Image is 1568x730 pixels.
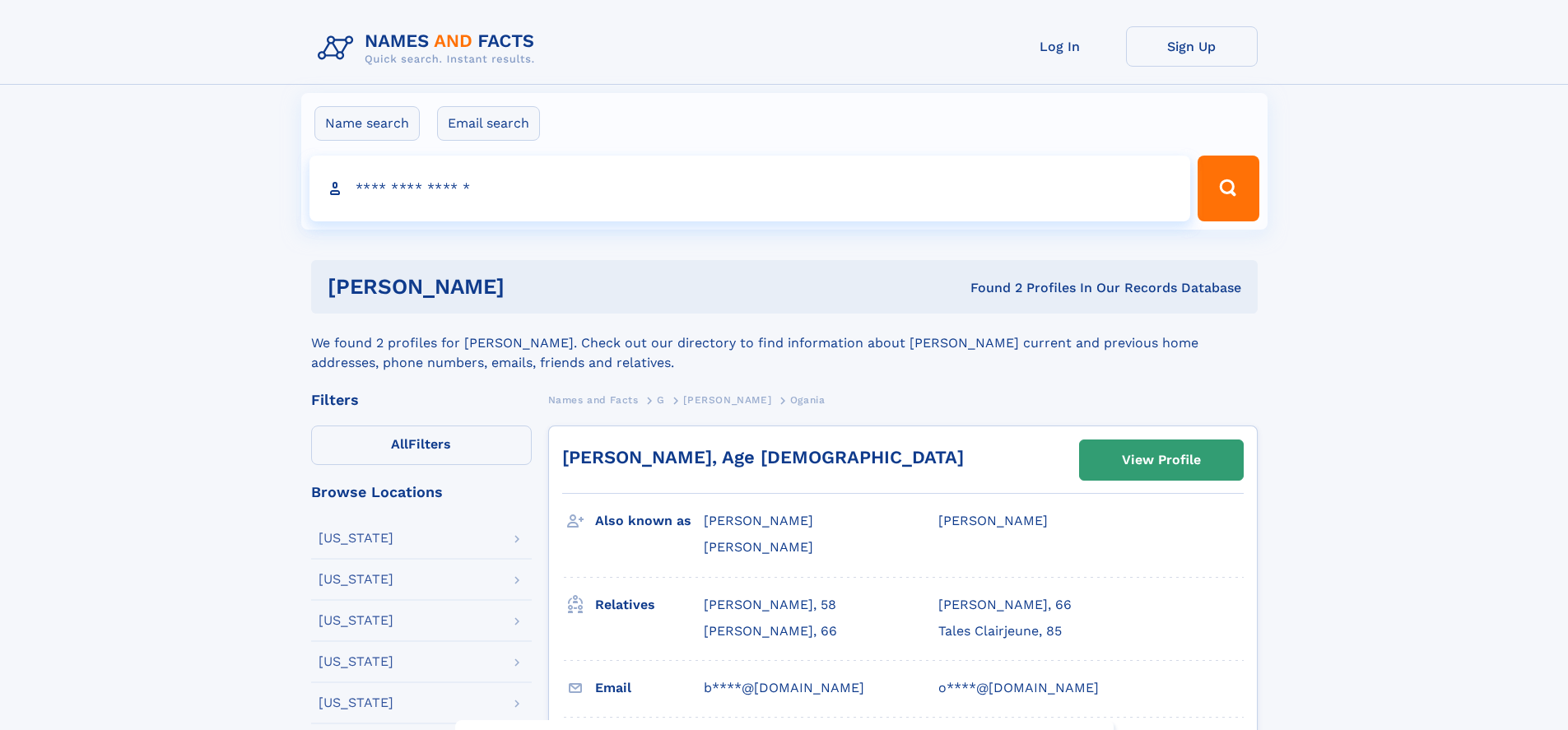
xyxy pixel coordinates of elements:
[1126,26,1258,67] a: Sign Up
[391,436,408,452] span: All
[319,532,393,545] div: [US_STATE]
[938,596,1072,614] a: [PERSON_NAME], 66
[319,696,393,709] div: [US_STATE]
[683,394,771,406] span: [PERSON_NAME]
[319,614,393,627] div: [US_STATE]
[437,106,540,141] label: Email search
[704,539,813,555] span: [PERSON_NAME]
[657,394,665,406] span: G
[309,156,1191,221] input: search input
[790,394,826,406] span: Ogania
[311,26,548,71] img: Logo Names and Facts
[704,622,837,640] a: [PERSON_NAME], 66
[938,622,1062,640] a: Tales Clairjeune, 85
[328,277,737,297] h1: [PERSON_NAME]
[683,389,771,410] a: [PERSON_NAME]
[595,507,704,535] h3: Also known as
[319,655,393,668] div: [US_STATE]
[311,393,532,407] div: Filters
[704,596,836,614] a: [PERSON_NAME], 58
[938,513,1048,528] span: [PERSON_NAME]
[319,573,393,586] div: [US_STATE]
[704,513,813,528] span: [PERSON_NAME]
[314,106,420,141] label: Name search
[311,485,532,500] div: Browse Locations
[1198,156,1259,221] button: Search Button
[657,389,665,410] a: G
[311,314,1258,373] div: We found 2 profiles for [PERSON_NAME]. Check out our directory to find information about [PERSON_...
[1122,441,1201,479] div: View Profile
[1080,440,1243,480] a: View Profile
[994,26,1126,67] a: Log In
[595,591,704,619] h3: Relatives
[562,447,964,467] a: [PERSON_NAME], Age [DEMOGRAPHIC_DATA]
[737,279,1241,297] div: Found 2 Profiles In Our Records Database
[311,425,532,465] label: Filters
[548,389,639,410] a: Names and Facts
[595,674,704,702] h3: Email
